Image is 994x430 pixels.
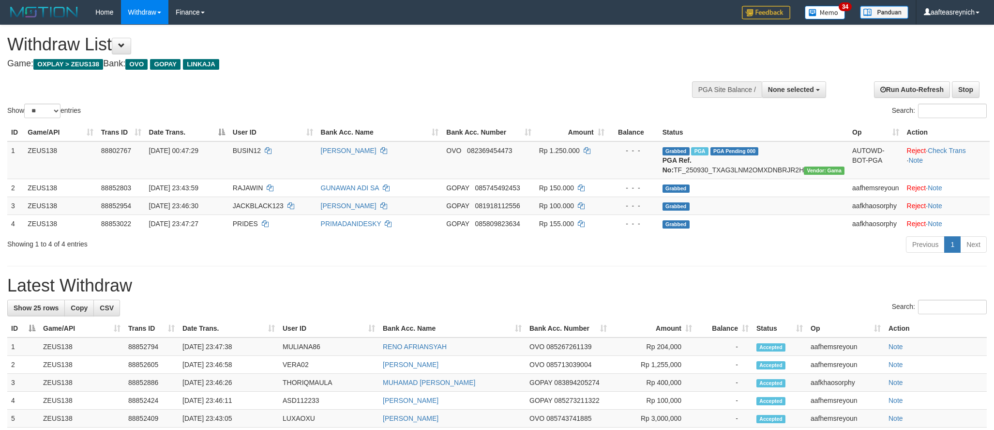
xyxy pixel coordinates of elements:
td: aafkhaosorphy [848,215,903,232]
td: Rp 400,000 [611,374,696,392]
span: Accepted [756,343,785,352]
span: Accepted [756,379,785,387]
th: Date Trans.: activate to sort column descending [145,123,229,141]
th: Trans ID: activate to sort column ascending [124,320,179,338]
th: Amount: activate to sort column ascending [611,320,696,338]
input: Search: [918,300,987,314]
th: ID [7,123,24,141]
span: Copy 081918112556 to clipboard [475,202,520,210]
span: OVO [446,147,461,154]
a: Note [889,397,903,404]
a: Note [889,361,903,369]
input: Search: [918,104,987,118]
a: MUHAMAD [PERSON_NAME] [383,379,475,386]
th: Game/API: activate to sort column ascending [39,320,124,338]
a: Next [960,236,987,253]
button: None selected [762,81,826,98]
a: Note [908,156,923,164]
td: - [696,410,753,428]
th: User ID: activate to sort column ascending [229,123,317,141]
span: Rp 1.250.000 [539,147,580,154]
span: OVO [529,415,544,422]
b: PGA Ref. No: [663,156,692,174]
div: - - - [612,183,655,193]
th: Amount: activate to sort column ascending [535,123,608,141]
span: Show 25 rows [14,304,59,312]
a: [PERSON_NAME] [383,397,438,404]
a: Note [928,184,942,192]
label: Show entries [7,104,81,118]
span: Vendor URL: https://trx31.1velocity.biz [804,167,844,175]
th: Trans ID: activate to sort column ascending [97,123,145,141]
td: AUTOWD-BOT-PGA [848,141,903,179]
th: Bank Acc. Number: activate to sort column ascending [442,123,535,141]
td: Rp 100,000 [611,392,696,410]
label: Search: [892,104,987,118]
a: [PERSON_NAME] [383,415,438,422]
td: - [696,392,753,410]
a: Run Auto-Refresh [874,81,950,98]
td: ZEUS138 [39,356,124,374]
select: Showentries [24,104,60,118]
th: Balance [608,123,659,141]
span: [DATE] 23:46:30 [149,202,198,210]
img: Feedback.jpg [742,6,790,19]
th: Bank Acc. Name: activate to sort column ascending [317,123,443,141]
td: 2 [7,179,24,197]
th: Game/API: activate to sort column ascending [24,123,97,141]
span: Accepted [756,361,785,369]
th: Action [885,320,987,338]
span: Copy 085745492453 to clipboard [475,184,520,192]
span: OXPLAY > ZEUS138 [33,59,103,70]
span: OVO [125,59,148,70]
span: 88852803 [101,184,131,192]
a: [PERSON_NAME] [321,202,377,210]
td: THORIQMAULA [279,374,379,392]
th: Date Trans.: activate to sort column ascending [179,320,279,338]
span: Grabbed [663,147,690,155]
span: GOPAY [150,59,181,70]
span: Grabbed [663,202,690,211]
td: ZEUS138 [39,392,124,410]
span: 88853022 [101,220,131,228]
span: OVO [529,361,544,369]
h1: Withdraw List [7,35,653,54]
a: Stop [952,81,979,98]
h1: Latest Withdraw [7,276,987,295]
td: 4 [7,215,24,232]
td: VERA02 [279,356,379,374]
a: GUNAWAN ADI SA [321,184,379,192]
span: GOPAY [529,379,552,386]
span: Copy 085267261139 to clipboard [546,343,591,351]
td: ZEUS138 [24,197,97,215]
th: Op: activate to sort column ascending [848,123,903,141]
td: 1 [7,338,39,356]
span: Copy 085743741885 to clipboard [546,415,591,422]
td: 4 [7,392,39,410]
span: Copy 085273211322 to clipboard [554,397,599,404]
span: Grabbed [663,220,690,229]
img: MOTION_logo.png [7,5,81,19]
span: GOPAY [446,202,469,210]
td: 88852605 [124,356,179,374]
td: 3 [7,374,39,392]
a: Copy [64,300,94,316]
div: - - - [612,201,655,211]
span: Copy [71,304,88,312]
th: Balance: activate to sort column ascending [696,320,753,338]
div: Showing 1 to 4 of 4 entries [7,235,407,249]
span: [DATE] 23:43:59 [149,184,198,192]
a: Reject [907,184,926,192]
span: PRIDES [233,220,258,228]
span: Rp 100.000 [539,202,574,210]
th: Bank Acc. Name: activate to sort column ascending [379,320,526,338]
td: 5 [7,410,39,428]
th: Status: activate to sort column ascending [753,320,807,338]
span: Copy 085713039004 to clipboard [546,361,591,369]
a: Note [928,202,942,210]
a: Note [889,415,903,422]
span: [DATE] 00:47:29 [149,147,198,154]
td: - [696,338,753,356]
td: · [903,215,990,232]
span: GOPAY [529,397,552,404]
